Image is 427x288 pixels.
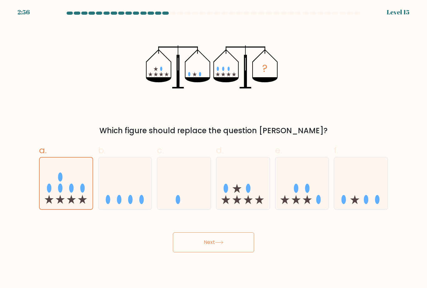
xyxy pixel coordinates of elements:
[18,8,30,17] div: 2:56
[334,144,338,156] span: f.
[98,144,106,156] span: b.
[275,144,282,156] span: e.
[43,125,384,136] div: Which figure should replace the question [PERSON_NAME]?
[387,8,409,17] div: Level 15
[157,144,164,156] span: c.
[39,144,47,156] span: a.
[262,61,268,75] tspan: ?
[173,232,254,252] button: Next
[216,144,224,156] span: d.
